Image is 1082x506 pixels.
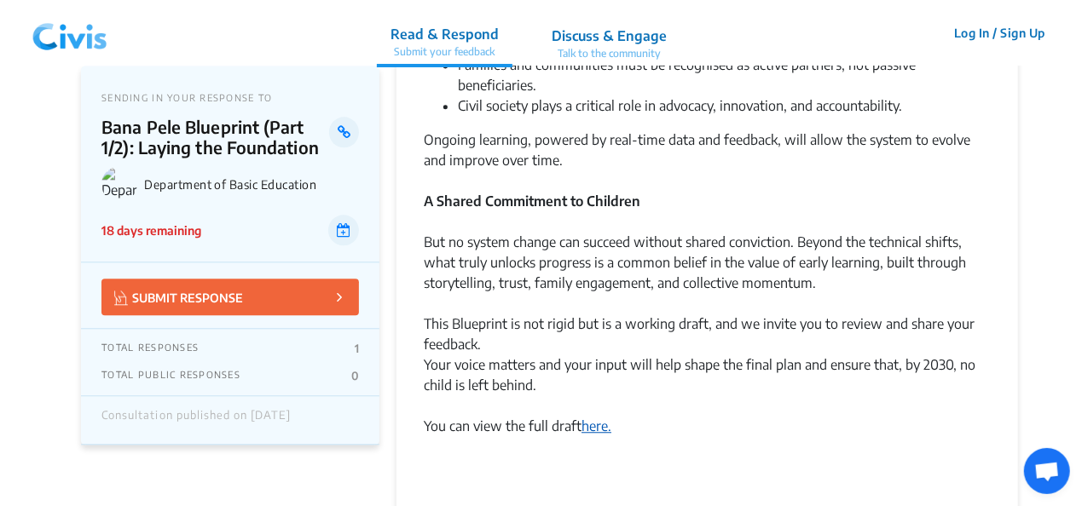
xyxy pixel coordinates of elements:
div: Ongoing learning, powered by real-time data and feedback, will allow the system to evolve and imp... [424,129,991,232]
li: Families and communities must be recognised as active partners, not passive beneficiaries. [458,55,991,95]
div: Consultation published on [DATE] [101,409,291,431]
div: This Blueprint is not rigid but is a working draft, and we invite you to review and share your fe... [424,313,991,354]
img: r3bhv9o7vttlwasn7lg2llmba4yf [26,27,39,41]
p: Discuss & Engage [514,26,629,46]
p: Submit your feedback [353,44,461,60]
button: Log In / Sign Up [943,20,1056,46]
strong: A Shared Commitment to Children [424,193,640,210]
li: Civil society plays a critical role in advocacy, innovation, and accountability. [458,95,991,116]
div: Your voice matters and your input will help shape the final plan and ensure that, by 2030, no chi... [424,354,991,416]
div: Open chat [1024,448,1070,494]
p: 0 [351,369,359,382]
p: Department of Basic Education [144,177,359,192]
p: 1 [355,342,359,355]
p: Bana Pele Blueprint (Part 1/2): Laying the Foundation [101,117,329,158]
img: Vector.jpg [114,290,128,305]
img: Department of Basic Education logo [101,166,137,202]
div: But no system change can succeed without shared conviction. Beyond the technical shifts, what tru... [424,232,991,313]
p: SENDING IN YOUR RESPONSE TO [101,92,359,103]
div: You can view the full draft [424,416,991,457]
p: 18 days remaining [101,221,201,239]
button: SUBMIT RESPONSE [101,279,359,315]
p: Talk to the community [514,46,629,61]
p: TOTAL PUBLIC RESPONSES [101,369,240,382]
p: Read & Respond [353,24,461,44]
a: here. [582,417,611,434]
p: SUBMIT RESPONSE [114,287,243,307]
p: TOTAL RESPONSES [101,342,199,355]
